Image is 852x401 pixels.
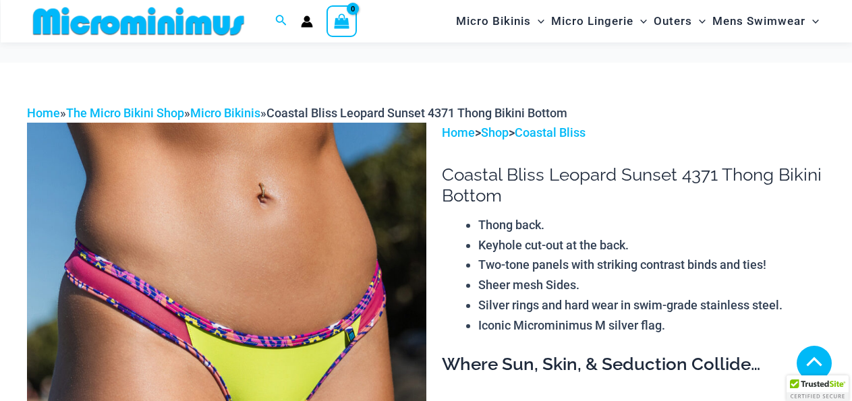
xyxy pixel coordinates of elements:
li: Keyhole cut-out at the back. [478,235,825,255]
a: Coastal Bliss [515,125,586,140]
span: Menu Toggle [692,4,706,38]
h3: Where Sun, Skin, & Seduction Collide… [442,353,825,376]
li: Thong back. [478,215,825,235]
span: Menu Toggle [805,4,819,38]
a: Home [27,106,60,120]
a: Search icon link [275,13,287,30]
span: Micro Lingerie [551,4,633,38]
img: MM SHOP LOGO FLAT [28,6,250,36]
h1: Coastal Bliss Leopard Sunset 4371 Thong Bikini Bottom [442,164,825,206]
p: > > [442,123,825,143]
a: OutersMenu ToggleMenu Toggle [650,4,709,38]
a: Home [442,125,475,140]
div: TrustedSite Certified [787,375,849,401]
span: Menu Toggle [531,4,544,38]
a: Shop [481,125,509,140]
span: Outers [654,4,692,38]
a: Micro BikinisMenu ToggleMenu Toggle [453,4,548,38]
li: Iconic Microminimus M silver flag. [478,315,825,336]
a: Account icon link [301,16,313,28]
span: Coastal Bliss Leopard Sunset 4371 Thong Bikini Bottom [266,106,567,120]
a: Micro LingerieMenu ToggleMenu Toggle [548,4,650,38]
span: Menu Toggle [633,4,647,38]
li: Two-tone panels with striking contrast binds and ties! [478,255,825,275]
a: The Micro Bikini Shop [66,106,184,120]
li: Silver rings and hard wear in swim-grade stainless steel. [478,295,825,315]
span: » » » [27,106,567,120]
span: Mens Swimwear [712,4,805,38]
a: Micro Bikinis [190,106,260,120]
a: View Shopping Cart, empty [326,5,358,36]
a: Mens SwimwearMenu ToggleMenu Toggle [709,4,822,38]
span: Micro Bikinis [456,4,531,38]
nav: Site Navigation [451,2,825,40]
li: Sheer mesh Sides. [478,275,825,295]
